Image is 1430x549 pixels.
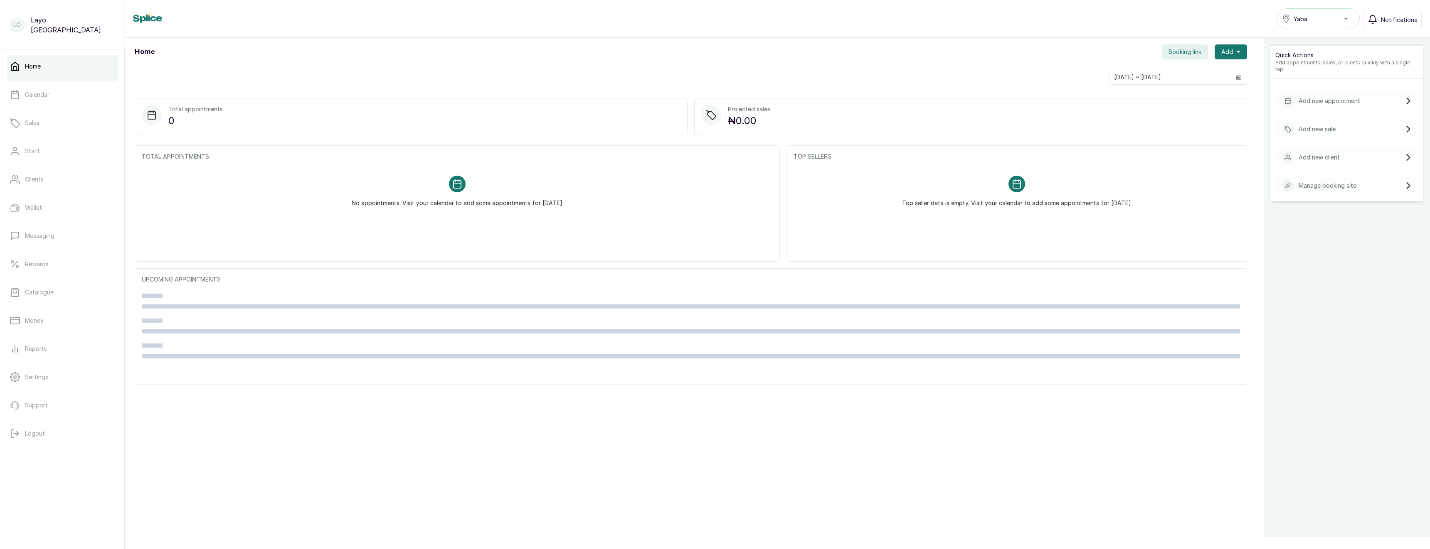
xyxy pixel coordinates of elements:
[13,21,21,29] p: LO
[728,105,770,113] p: Projected sales
[168,105,223,113] p: Total appointments
[1299,125,1336,133] p: Add new sale
[7,394,118,417] a: Support
[1275,51,1418,59] p: Quick Actions
[7,281,118,304] a: Catalogue
[25,316,44,325] p: Money
[25,147,40,155] p: Staff
[1236,74,1242,80] svg: calendar
[25,401,48,409] p: Support
[902,192,1131,207] p: Top seller data is empty. Visit your calendar to add some appointments for [DATE]
[1169,48,1201,56] span: Booking link
[25,91,49,99] p: Calendar
[25,232,54,240] p: Messaging
[25,288,54,297] p: Catalogue
[31,15,114,35] p: Layo [GEOGRAPHIC_DATA]
[1221,48,1233,56] span: Add
[7,168,118,191] a: Clients
[142,275,1240,284] p: UPCOMING APPOINTMENTS
[1215,44,1247,59] button: Add
[25,119,39,127] p: Sales
[25,175,44,184] p: Clients
[7,140,118,163] a: Staff
[135,47,155,57] h1: Home
[7,111,118,135] a: Sales
[794,152,1240,161] p: TOP SELLERS
[25,62,41,71] p: Home
[1275,59,1418,73] p: Add appointments, sales, or clients quickly with a single tap.
[1299,153,1340,162] p: Add new client
[728,113,770,128] p: ₦0.00
[142,152,773,161] p: TOTAL APPOINTMENTS
[1381,15,1417,24] span: Notifications
[7,337,118,360] a: Reports
[7,196,118,219] a: Wallet
[7,365,118,389] a: Settings
[7,422,118,445] button: Logout
[7,252,118,276] a: Rewards
[1109,70,1231,84] input: Select date
[25,203,42,212] p: Wallet
[25,373,48,381] p: Settings
[7,55,118,78] a: Home
[1299,97,1360,105] p: Add new appointment
[7,83,118,106] a: Calendar
[1277,8,1360,29] button: Yaba
[7,309,118,332] a: Money
[1299,181,1356,190] p: Manage booking site
[352,192,562,207] p: No appointments. Visit your calendar to add some appointments for [DATE]
[25,260,49,268] p: Rewards
[168,113,223,128] p: 0
[25,345,47,353] p: Reports
[25,429,45,438] p: Logout
[1363,10,1422,29] button: Notifications
[1162,44,1208,59] button: Booking link
[1294,15,1307,23] span: Yaba
[7,224,118,248] a: Messaging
